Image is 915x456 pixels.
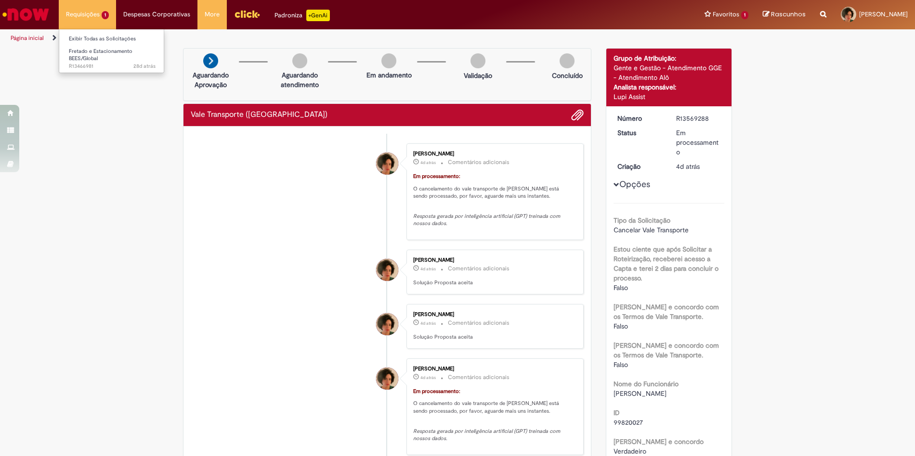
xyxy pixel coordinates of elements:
[713,10,739,19] span: Favoritos
[560,53,575,68] img: img-circle-grey.png
[614,389,667,398] span: [PERSON_NAME]
[676,128,721,157] div: Em processamento
[614,437,704,446] b: [PERSON_NAME] e concordo
[413,279,574,287] p: Solução Proposta aceita
[59,46,165,67] a: Aberto R13466981 : Fretado e Estacionamento BEES/Global
[59,34,165,44] a: Exibir Todas as Solicitações
[614,447,646,456] span: Verdadeiro
[676,162,721,171] div: 26/09/2025 09:13:18
[610,114,669,123] dt: Número
[413,213,562,228] em: Resposta gerada por inteligência artificial (GPT) treinada com nossos dados.
[7,29,603,47] ul: Trilhas de página
[676,162,700,171] time: 26/09/2025 09:13:18
[741,11,748,19] span: 1
[448,265,510,273] small: Comentários adicionais
[420,160,436,165] span: 4d atrás
[413,400,574,415] p: O cancelamento do vale transporte de [PERSON_NAME] está sendo processado, por favor, aguarde mais...
[376,152,398,175] div: Erika Cristina Alves Oliveira
[610,128,669,138] dt: Status
[614,408,620,417] b: ID
[102,11,109,19] span: 1
[205,10,220,19] span: More
[123,10,190,19] span: Despesas Corporativas
[859,10,908,18] span: [PERSON_NAME]
[413,257,574,263] div: [PERSON_NAME]
[763,10,806,19] a: Rascunhos
[448,319,510,327] small: Comentários adicionais
[614,216,670,225] b: Tipo da Solicitação
[614,283,628,292] span: Falso
[133,63,156,70] span: 28d atrás
[471,53,485,68] img: img-circle-grey.png
[413,333,574,341] p: Solução Proposta aceita
[614,53,725,63] div: Grupo de Atribuição:
[676,114,721,123] div: R13569288
[274,10,330,21] div: Padroniza
[376,259,398,281] div: Erika Cristina Alves Oliveira
[366,70,412,80] p: Em andamento
[203,53,218,68] img: arrow-next.png
[413,173,460,180] font: Em processamento:
[464,71,492,80] p: Validação
[234,7,260,21] img: click_logo_yellow_360x200.png
[420,320,436,326] time: 26/09/2025 09:14:03
[59,29,164,73] ul: Requisições
[420,266,436,272] time: 26/09/2025 09:14:03
[292,53,307,68] img: img-circle-grey.png
[66,10,100,19] span: Requisições
[11,34,44,42] a: Página inicial
[191,111,327,119] h2: Vale Transporte (VT) Histórico de tíquete
[413,388,460,395] font: Em processamento:
[69,48,132,63] span: Fretado e Estacionamento BEES/Global
[614,226,689,234] span: Cancelar Vale Transporte
[771,10,806,19] span: Rascunhos
[610,162,669,171] dt: Criação
[614,303,719,321] b: [PERSON_NAME] e concordo com os Termos de Vale Transporte.
[552,71,583,80] p: Concluído
[420,375,436,380] time: 26/09/2025 09:14:03
[614,360,628,369] span: Falso
[614,380,679,388] b: Nome do Funcionário
[276,70,323,89] p: Aguardando atendimento
[448,373,510,381] small: Comentários adicionais
[614,63,725,82] div: Gente e Gestão - Atendimento GGE - Atendimento Alô
[69,63,156,70] span: R13466981
[376,313,398,335] div: Erika Cristina Alves Oliveira
[420,375,436,380] span: 4d atrás
[381,53,396,68] img: img-circle-grey.png
[133,63,156,70] time: 01/09/2025 10:16:31
[448,158,510,166] small: Comentários adicionais
[614,92,725,101] div: Lupi Assist
[413,428,562,443] em: Resposta gerada por inteligência artificial (GPT) treinada com nossos dados.
[1,5,51,24] img: ServiceNow
[376,367,398,390] div: Erika Cristina Alves Oliveira
[571,109,584,121] button: Adicionar anexos
[413,312,574,317] div: [PERSON_NAME]
[420,266,436,272] span: 4d atrás
[413,366,574,372] div: [PERSON_NAME]
[420,160,436,165] time: 26/09/2025 09:14:03
[614,341,719,359] b: [PERSON_NAME] e concordo com os Termos de Vale Transporte.
[413,151,574,157] div: [PERSON_NAME]
[614,322,628,330] span: Falso
[614,245,719,282] b: Estou ciente que após Solicitar a Roteirização, receberei acesso a Capta e terei 2 dias para conc...
[614,82,725,92] div: Analista responsável:
[676,162,700,171] span: 4d atrás
[420,320,436,326] span: 4d atrás
[306,10,330,21] p: +GenAi
[413,185,574,200] p: O cancelamento do vale transporte de [PERSON_NAME] está sendo processado, por favor, aguarde mais...
[187,70,234,89] p: Aguardando Aprovação
[614,418,643,427] span: 99820027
